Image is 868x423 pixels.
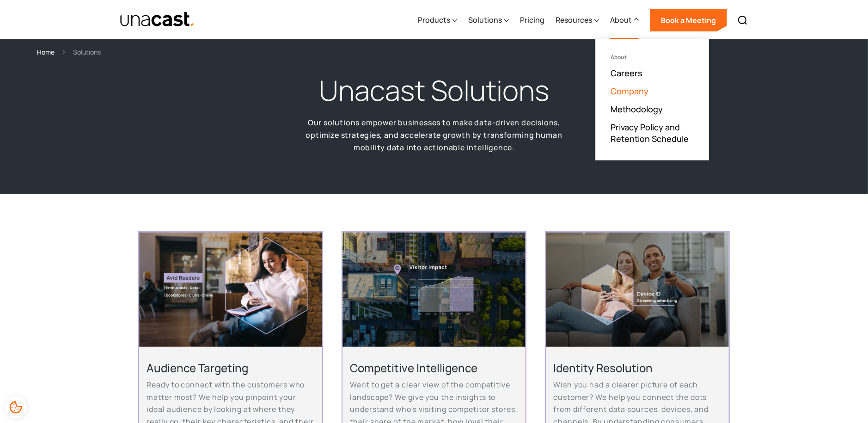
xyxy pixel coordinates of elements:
a: Home [37,47,55,57]
nav: About [595,39,709,160]
h2: Identity Resolution [553,361,721,375]
a: Book a Meeting [650,9,727,31]
div: Solutions [73,47,101,57]
div: About [611,54,694,61]
div: Resources [556,14,592,25]
a: Privacy Policy and Retention Schedule [611,122,694,145]
a: home [120,12,195,28]
div: About [610,14,632,25]
a: Pricing [520,1,544,39]
h1: Unacast Solutions [319,72,549,109]
div: About [610,1,639,39]
div: Cookie Preferences [5,396,27,418]
h2: Competitive Intelligence [350,361,518,375]
img: Unacast text logo [120,12,195,28]
a: Careers [611,67,642,79]
img: Search icon [737,15,748,26]
div: Solutions [468,14,502,25]
p: Our solutions empower businesses to make data-driven decisions, optimize strategies, and accelera... [291,116,577,153]
div: Products [418,1,457,39]
a: Company [611,86,648,97]
div: Products [418,14,450,25]
h2: Audience Targeting [147,361,314,375]
div: Resources [556,1,599,39]
a: Methodology [611,104,663,115]
div: Solutions [468,1,509,39]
